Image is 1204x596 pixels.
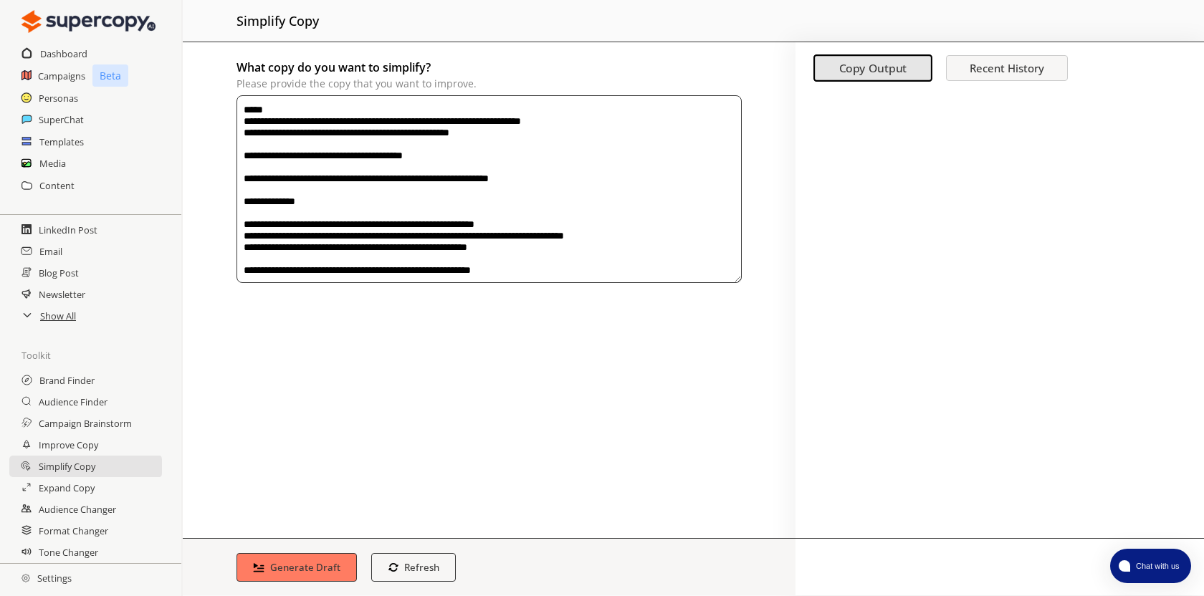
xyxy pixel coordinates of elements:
b: Recent History [970,61,1044,75]
a: Improve Copy [39,434,98,456]
b: Refresh [404,561,439,574]
button: Refresh [371,553,457,582]
a: Email [39,241,62,262]
span: Chat with us [1130,560,1182,572]
a: Format Changer [39,520,108,542]
a: Expand Copy [39,477,95,499]
a: Campaign Brainstorm [39,413,132,434]
img: Close [21,574,30,582]
p: Beta [92,64,128,87]
h2: What copy do you want to simplify? [236,57,742,78]
h2: simplify copy [236,7,319,34]
textarea: originalCopy-textarea [236,95,742,283]
a: SuperChat [39,109,84,130]
button: Generate Draft [236,553,357,582]
img: Close [21,7,156,36]
a: Personas [39,87,78,109]
a: Templates [39,131,84,153]
a: Audience Changer [39,499,116,520]
a: Blog Post [39,262,79,284]
a: Dashboard [40,43,87,64]
button: Recent History [946,55,1068,81]
a: Media [39,153,66,174]
button: Copy Output [813,55,932,82]
b: Generate Draft [270,561,340,574]
a: Audience Finder [39,391,107,413]
a: LinkedIn Post [39,219,97,241]
a: Content [39,175,75,196]
a: Simplify Copy [39,456,95,477]
a: Newsletter [39,284,85,305]
b: Copy Output [839,61,907,76]
a: Campaigns [38,65,85,87]
a: Tone Changer [39,542,98,563]
a: Show All [40,305,76,327]
button: atlas-launcher [1110,549,1191,583]
a: Brand Finder [39,370,95,391]
p: Please provide the copy that you want to improve. [236,78,742,90]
